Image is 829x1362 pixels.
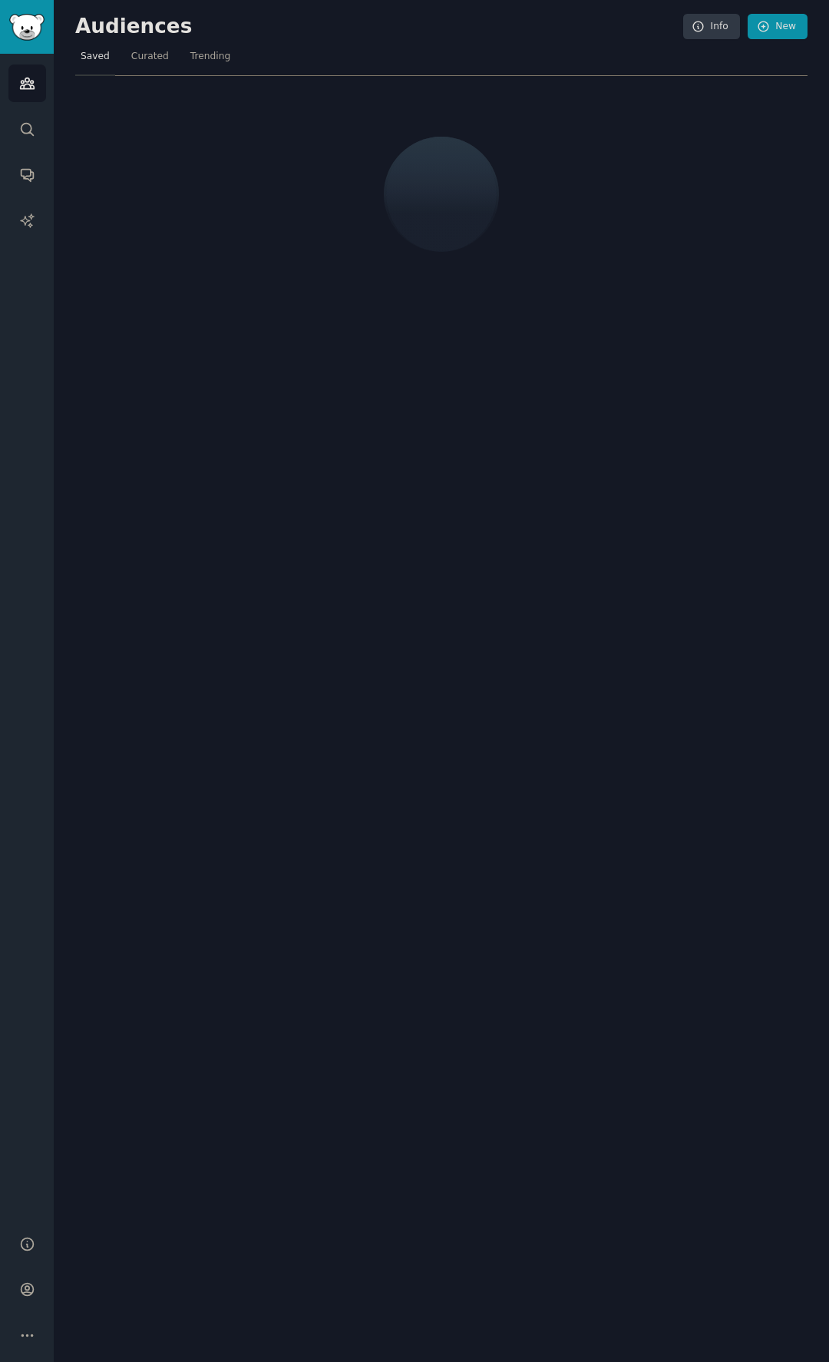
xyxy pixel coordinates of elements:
a: Trending [185,45,236,76]
img: GummySearch logo [9,14,45,41]
span: Trending [190,50,230,64]
a: Info [683,14,740,40]
span: Saved [81,50,110,64]
a: Saved [75,45,115,76]
a: Curated [126,45,174,76]
a: New [748,14,808,40]
span: Curated [131,50,169,64]
h2: Audiences [75,15,683,39]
